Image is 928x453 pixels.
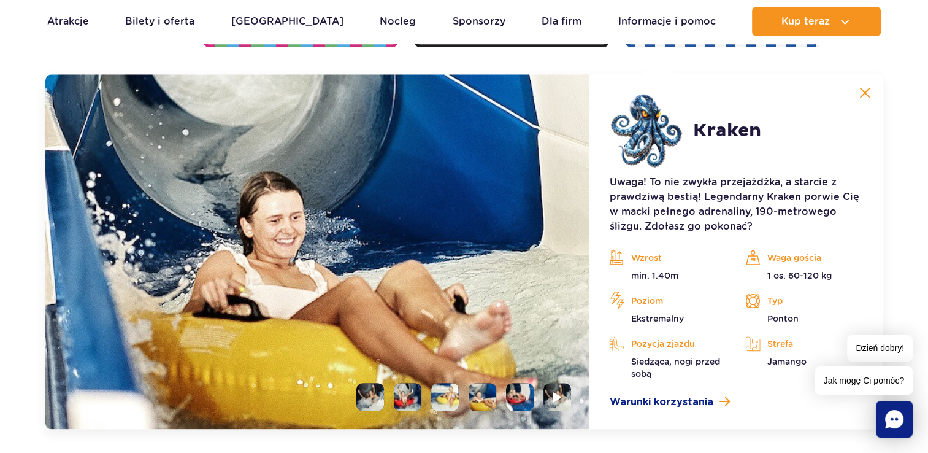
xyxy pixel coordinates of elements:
p: Pozycja zjazdu [609,335,727,353]
img: 683e9df96f1c7957131151.png [609,94,683,168]
h2: Kraken [692,120,761,142]
p: Uwaga! To nie zwykła przejażdżka, a starcie z prawdziwą bestią! Legendarny Kraken porwie Cię w ma... [609,175,863,234]
a: Sponsorzy [453,7,505,36]
span: Warunki korzystania [609,395,713,409]
p: Poziom [609,292,727,310]
p: 1 os. 60-120 kg [745,269,863,282]
p: Jamango [745,355,863,368]
p: Waga gościa [745,249,863,267]
a: Bilety i oferta [125,7,194,36]
p: Wzrost [609,249,727,267]
p: Ekstremalny [609,312,727,325]
p: Siedząca, nogi przed sobą [609,355,727,380]
a: Dla firm [542,7,581,36]
a: Atrakcje [47,7,89,36]
span: Jak mogę Ci pomóc? [815,366,913,395]
a: Informacje i pomoc [618,7,716,36]
a: Warunki korzystania [609,395,863,409]
p: Ponton [745,312,863,325]
p: min. 1.40m [609,269,727,282]
p: Strefa [745,335,863,353]
a: Nocleg [380,7,416,36]
span: Kup teraz [781,16,830,27]
button: Kup teraz [752,7,881,36]
a: [GEOGRAPHIC_DATA] [231,7,343,36]
p: Typ [745,292,863,310]
div: Chat [876,401,913,438]
span: Dzień dobry! [847,335,913,362]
